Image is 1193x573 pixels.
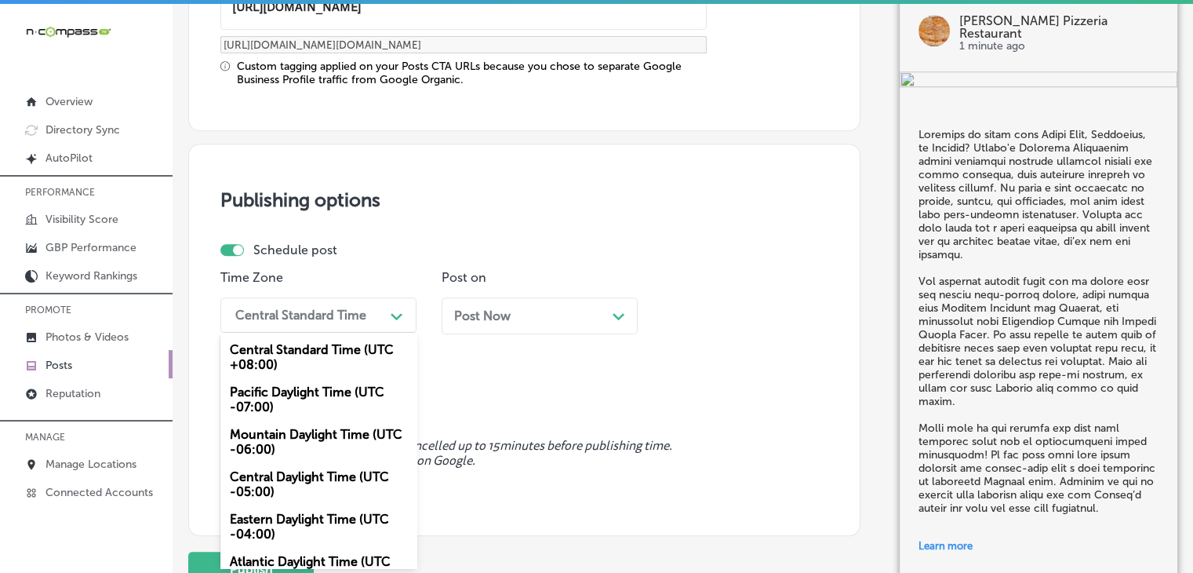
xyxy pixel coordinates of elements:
[918,14,950,46] img: logo
[220,336,416,378] div: Central Standard Time (UTC +08:00)
[45,241,136,254] p: GBP Performance
[25,25,38,38] img: logo_orange.svg
[45,95,93,108] p: Overview
[45,151,93,165] p: AutoPilot
[959,40,1158,53] p: 1 minute ago
[220,188,828,211] h3: Publishing options
[60,93,140,103] div: Domain Overview
[25,24,111,39] img: 660ab0bf-5cc7-4cb8-ba1c-48b5ae0f18e60NCTV_CLogo_TV_Black_-500x88.png
[237,60,707,86] div: Custom tagging applied on your Posts CTA URLs because you chose to separate Google Business Profi...
[918,530,1158,562] a: Learn more
[442,270,638,285] p: Post on
[220,439,828,469] span: Scheduled posts can be edited or cancelled up to 15 minutes before publishing time. Videos cannot...
[45,458,136,471] p: Manage Locations
[235,308,366,323] div: Central Standard Time
[156,91,169,104] img: tab_keywords_by_traffic_grey.svg
[220,421,416,463] div: Mountain Daylight Time (UTC -06:00)
[959,15,1158,40] p: [PERSON_NAME] Pizzeria Restaurant
[45,213,118,226] p: Visibility Score
[45,269,137,283] p: Keyword Rankings
[45,359,72,372] p: Posts
[220,463,416,505] div: Central Daylight Time (UTC -05:00)
[220,270,416,285] p: Time Zone
[918,540,973,552] span: Learn more
[42,91,55,104] img: tab_domain_overview_orange.svg
[173,93,264,103] div: Keywords by Traffic
[25,41,38,53] img: website_grey.svg
[44,25,77,38] div: v 4.0.25
[45,330,129,344] p: Photos & Videos
[253,243,337,257] label: Schedule post
[45,387,100,400] p: Reputation
[220,378,416,421] div: Pacific Daylight Time (UTC -07:00)
[220,505,416,548] div: Eastern Daylight Time (UTC -04:00)
[41,41,173,53] div: Domain: [DOMAIN_NAME]
[45,486,153,499] p: Connected Accounts
[900,71,1177,90] img: a47cae0e-b314-448b-98e8-93fd6bd41d86
[918,128,1158,515] h5: Loremips do sitam cons Adipi Elit, Seddoeius, te Incidid? Utlabo'e Dolorema Aliquaenim admini ven...
[45,123,120,137] p: Directory Sync
[454,308,511,323] span: Post Now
